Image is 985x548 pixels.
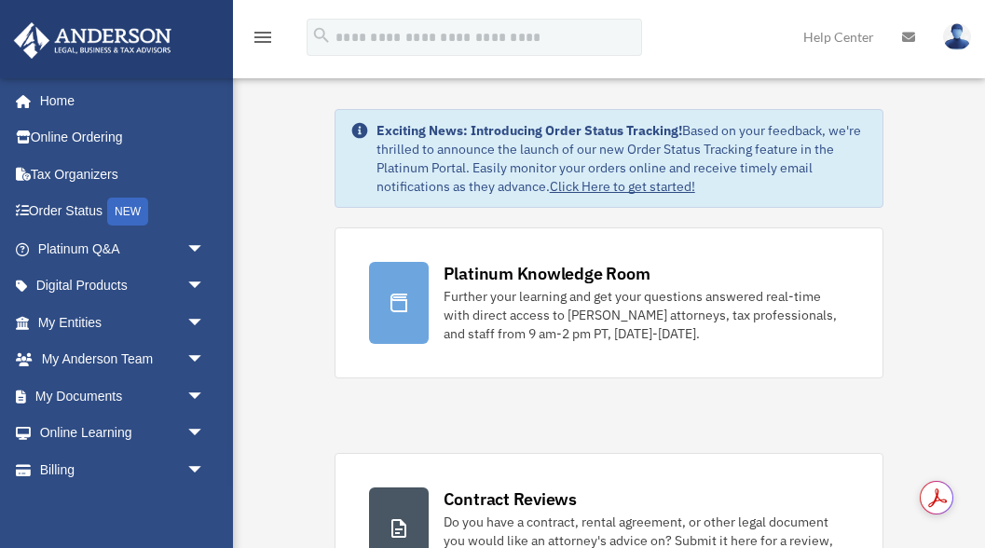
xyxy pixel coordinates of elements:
a: Platinum Knowledge Room Further your learning and get your questions answered real-time with dire... [335,227,884,378]
span: arrow_drop_down [186,267,224,306]
strong: Exciting News: Introducing Order Status Tracking! [376,122,682,139]
a: Online Ordering [13,119,233,157]
i: search [311,25,332,46]
span: arrow_drop_down [186,230,224,268]
a: My Documentsarrow_drop_down [13,377,233,415]
a: My Entitiesarrow_drop_down [13,304,233,341]
a: Home [13,82,224,119]
a: Online Learningarrow_drop_down [13,415,233,452]
a: Click Here to get started! [550,178,695,195]
img: User Pic [943,23,971,50]
a: Order StatusNEW [13,193,233,231]
div: Based on your feedback, we're thrilled to announce the launch of our new Order Status Tracking fe... [376,121,869,196]
a: Platinum Q&Aarrow_drop_down [13,230,233,267]
span: arrow_drop_down [186,377,224,416]
div: Contract Reviews [444,487,577,511]
img: Anderson Advisors Platinum Portal [8,22,177,59]
a: Billingarrow_drop_down [13,451,233,488]
a: Tax Organizers [13,156,233,193]
span: arrow_drop_down [186,304,224,342]
span: arrow_drop_down [186,341,224,379]
a: Digital Productsarrow_drop_down [13,267,233,305]
span: arrow_drop_down [186,451,224,489]
i: menu [252,26,274,48]
span: arrow_drop_down [186,415,224,453]
a: My Anderson Teamarrow_drop_down [13,341,233,378]
div: Platinum Knowledge Room [444,262,650,285]
div: NEW [107,198,148,226]
div: Further your learning and get your questions answered real-time with direct access to [PERSON_NAM... [444,287,850,343]
a: menu [252,33,274,48]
